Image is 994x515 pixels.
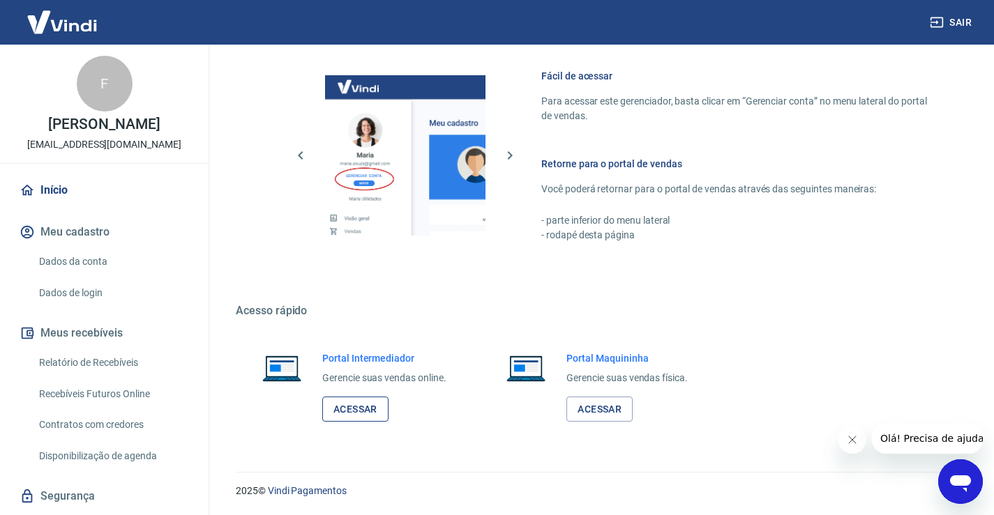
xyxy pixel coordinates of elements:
div: F [77,56,133,112]
p: - rodapé desta página [541,228,927,243]
h6: Portal Intermediador [322,351,446,365]
iframe: Fechar mensagem [838,426,866,454]
p: [EMAIL_ADDRESS][DOMAIN_NAME] [27,137,181,152]
h6: Retorne para o portal de vendas [541,157,927,171]
a: Dados de login [33,279,192,307]
p: Para acessar este gerenciador, basta clicar em “Gerenciar conta” no menu lateral do portal de ven... [541,94,927,123]
span: Olá! Precisa de ajuda? [8,10,117,21]
button: Sair [927,10,977,36]
iframe: Mensagem da empresa [872,423,983,454]
a: Acessar [322,397,389,422]
p: Gerencie suas vendas online. [322,371,446,385]
p: Você poderá retornar para o portal de vendas através das seguintes maneiras: [541,182,927,197]
a: Recebíveis Futuros Online [33,380,192,408]
h6: Fácil de acessar [541,69,927,83]
h6: Portal Maquininha [566,351,688,365]
p: - parte inferior do menu lateral [541,213,927,228]
img: Vindi [17,1,107,43]
a: Dados da conta [33,247,192,276]
button: Meu cadastro [17,217,192,247]
iframe: Botão para abrir a janela de mensagens [938,459,983,504]
img: Imagem da dashboard mostrando o botão de gerenciar conta na sidebar no lado esquerdo [325,75,485,236]
img: Imagem de um notebook aberto [253,351,311,385]
h5: Acesso rápido [236,304,961,318]
a: Início [17,175,192,206]
a: Relatório de Recebíveis [33,348,192,377]
a: Segurança [17,481,192,512]
a: Contratos com credores [33,410,192,439]
p: 2025 © [236,484,961,498]
p: Gerencie suas vendas física. [566,371,688,385]
button: Meus recebíveis [17,318,192,348]
a: Disponibilização de agenda [33,442,192,470]
a: Acessar [566,397,633,422]
p: [PERSON_NAME] [48,117,160,132]
a: Vindi Pagamentos [268,485,347,496]
img: Imagem de um notebook aberto [497,351,555,385]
